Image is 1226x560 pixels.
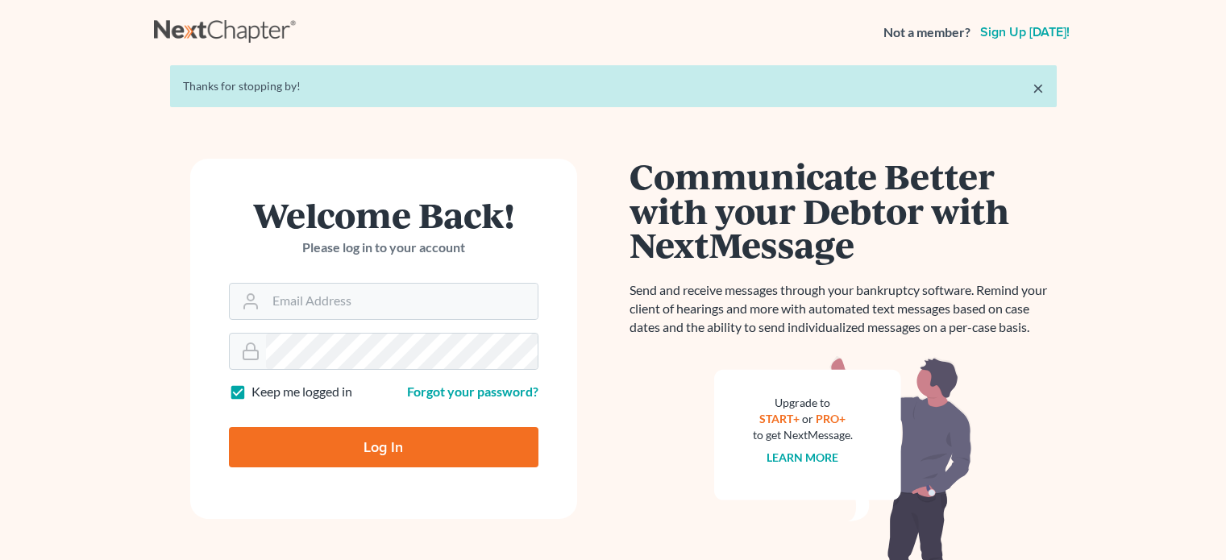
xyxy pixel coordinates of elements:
[229,239,538,257] p: Please log in to your account
[229,197,538,232] h1: Welcome Back!
[767,450,838,464] a: Learn more
[630,281,1057,337] p: Send and receive messages through your bankruptcy software. Remind your client of hearings and mo...
[407,384,538,399] a: Forgot your password?
[753,395,853,411] div: Upgrade to
[251,383,352,401] label: Keep me logged in
[883,23,970,42] strong: Not a member?
[229,427,538,467] input: Log In
[753,427,853,443] div: to get NextMessage.
[802,412,813,425] span: or
[630,159,1057,262] h1: Communicate Better with your Debtor with NextMessage
[977,26,1073,39] a: Sign up [DATE]!
[816,412,846,425] a: PRO+
[266,284,538,319] input: Email Address
[759,412,800,425] a: START+
[183,78,1044,94] div: Thanks for stopping by!
[1033,78,1044,97] a: ×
